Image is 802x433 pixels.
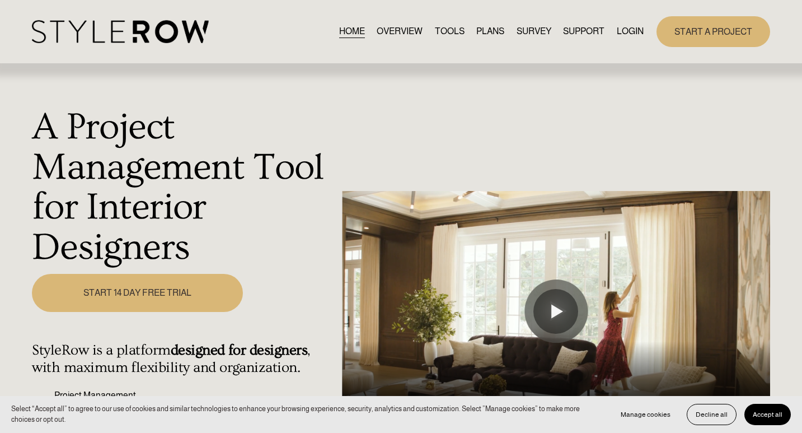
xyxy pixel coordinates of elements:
[32,342,336,376] h4: StyleRow is a platform , with maximum flexibility and organization.
[517,24,551,39] a: SURVEY
[696,411,728,418] span: Decline all
[32,108,336,268] h1: A Project Management Tool for Interior Designers
[753,411,782,418] span: Accept all
[377,24,423,39] a: OVERVIEW
[687,404,737,425] button: Decline all
[476,24,504,39] a: PLANS
[744,404,791,425] button: Accept all
[339,24,365,39] a: HOME
[621,411,670,418] span: Manage cookies
[656,16,770,47] a: START A PROJECT
[612,404,679,425] button: Manage cookies
[563,25,604,38] span: SUPPORT
[563,24,604,39] a: folder dropdown
[617,24,644,39] a: LOGIN
[32,274,243,312] a: START 14 DAY FREE TRIAL
[435,24,465,39] a: TOOLS
[54,389,336,402] p: Project Management
[11,404,601,425] p: Select “Accept all” to agree to our use of cookies and similar technologies to enhance your brows...
[171,342,307,358] strong: designed for designers
[533,289,578,334] button: Play
[32,20,208,43] img: StyleRow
